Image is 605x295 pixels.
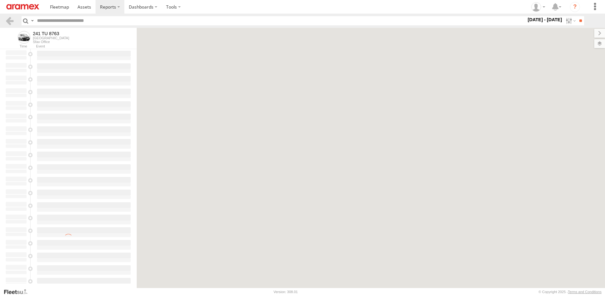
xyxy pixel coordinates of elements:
[30,16,35,25] label: Search Query
[6,4,39,9] img: aramex-logo.svg
[3,289,33,295] a: Visit our Website
[5,16,14,25] a: Back to previous Page
[539,290,602,294] div: © Copyright 2025 -
[33,36,69,40] div: [GEOGRAPHIC_DATA]
[33,31,69,36] div: 241 TU 8763 - View Asset History
[527,16,564,23] label: [DATE] - [DATE]
[563,16,577,25] label: Search Filter Options
[570,2,580,12] i: ?
[568,290,602,294] a: Terms and Conditions
[33,40,69,44] div: Sfax Office
[529,2,547,12] div: Ahmed Khanfir
[36,45,137,48] div: Event
[5,45,27,48] div: Time
[274,290,298,294] div: Version: 308.01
